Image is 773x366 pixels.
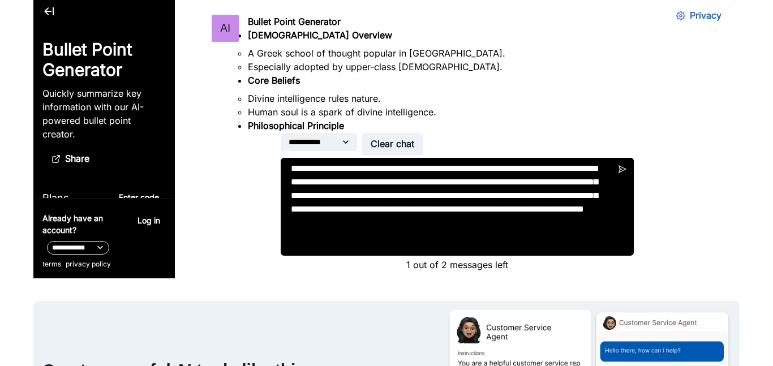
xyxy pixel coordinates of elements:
[214,96,472,110] li: Divine intelligence rules nature.
[98,217,132,235] button: Log in
[79,193,132,211] button: Enter code
[328,137,390,160] button: Clear chat
[634,9,697,32] button: Privacy Settings
[214,19,472,33] p: Bullet Point Generator
[247,262,600,276] p: 1 out of 2 messages left
[187,27,197,38] div: An Ifffy
[9,264,28,274] a: terms
[32,264,78,274] a: privacy policy
[214,110,472,123] li: Human soul is a spark of divine intelligence.
[214,124,311,136] strong: Philosophical Principle
[214,79,267,91] strong: Core Beliefs
[578,162,600,185] button: Send message
[9,217,94,240] p: Already have an account?
[214,34,359,45] strong: [DEMOGRAPHIC_DATA] Overview
[214,64,472,78] li: Especially adopted by upper-class [DEMOGRAPHIC_DATA].
[214,51,472,64] li: A Greek school of thought popular in [GEOGRAPHIC_DATA].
